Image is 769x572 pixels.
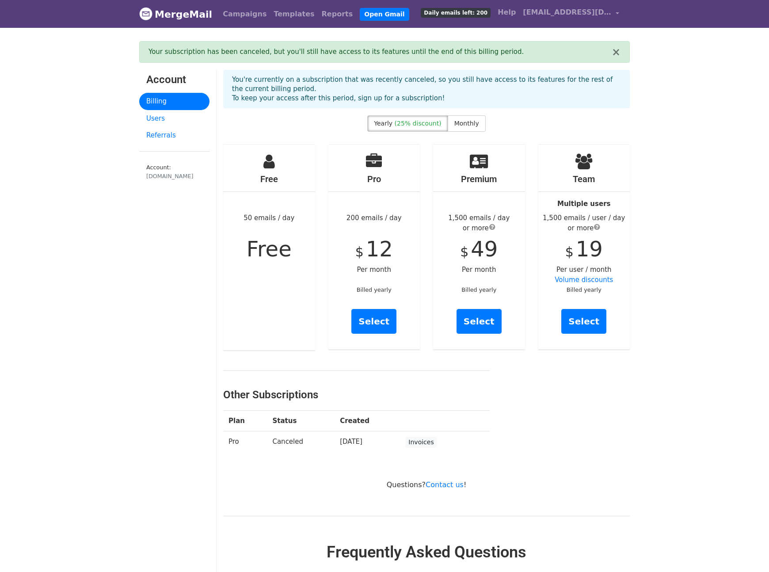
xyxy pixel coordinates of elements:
[335,410,400,431] th: Created
[318,5,357,23] a: Reports
[223,543,630,562] h2: Frequently Asked Questions
[267,410,335,431] th: Status
[355,244,364,259] span: $
[523,7,611,18] span: [EMAIL_ADDRESS][DOMAIN_NAME]
[360,8,409,21] a: Open Gmail
[555,276,613,284] a: Volume discounts
[433,174,525,184] h4: Premium
[460,244,468,259] span: $
[139,7,152,20] img: MergeMail logo
[457,309,502,334] a: Select
[538,145,630,350] div: Per user / month
[494,4,519,21] a: Help
[328,145,420,350] div: 200 emails / day Per month
[139,110,209,127] a: Users
[612,47,621,57] button: ×
[148,47,612,57] div: Your subscription has been canceled, but you'll still have access to its features until the end o...
[223,389,490,401] h3: Other Subscriptions
[328,174,420,184] h4: Pro
[567,286,601,293] small: Billed yearly
[357,286,392,293] small: Billed yearly
[223,145,315,351] div: 50 emails / day
[351,309,396,334] a: Select
[223,174,315,184] h4: Free
[247,236,292,261] span: Free
[433,145,525,350] div: Per month
[421,8,491,18] span: Daily emails left: 200
[232,75,621,103] p: You're currently on a subscription that was recently canceled, so you still have access to its fe...
[426,480,464,489] a: Contact us
[270,5,318,23] a: Templates
[538,213,630,233] div: 1,500 emails / user / day or more
[433,213,525,233] div: 1,500 emails / day or more
[219,5,270,23] a: Campaigns
[454,120,479,127] span: Monthly
[335,431,400,454] td: [DATE]
[267,431,335,454] td: Canceled
[557,200,610,208] strong: Multiple users
[139,93,209,110] a: Billing
[395,120,442,127] span: (25% discount)
[538,174,630,184] h4: Team
[146,164,202,181] small: Account:
[223,431,267,454] td: Pro
[374,120,392,127] span: Yearly
[519,4,623,24] a: [EMAIL_ADDRESS][DOMAIN_NAME]
[461,286,496,293] small: Billed yearly
[565,244,574,259] span: $
[223,480,630,489] p: Questions? !
[471,236,498,261] span: 49
[146,172,202,180] div: [DOMAIN_NAME]
[139,127,209,144] a: Referrals
[576,236,603,261] span: 19
[417,4,494,21] a: Daily emails left: 200
[405,437,437,448] a: Invoices
[366,236,393,261] span: 12
[139,5,212,23] a: MergeMail
[223,410,267,431] th: Plan
[561,309,606,334] a: Select
[146,73,202,86] h3: Account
